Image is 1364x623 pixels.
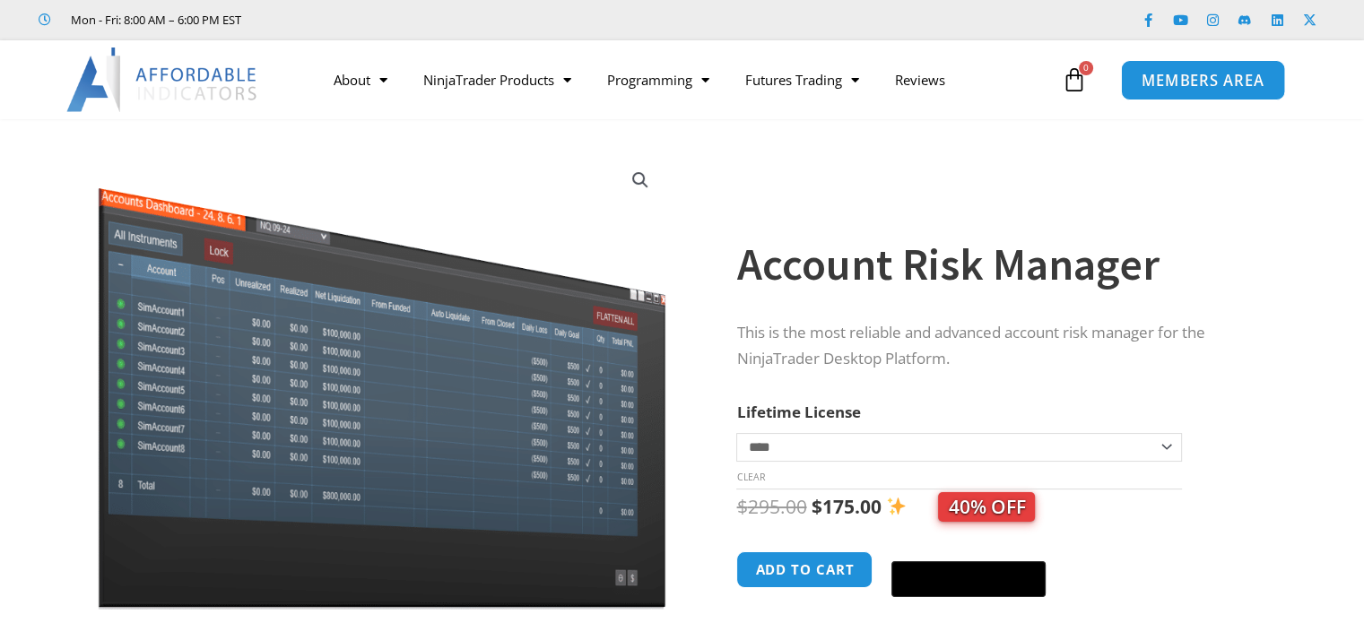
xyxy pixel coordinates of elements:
iframe: Customer reviews powered by Trustpilot [266,11,535,29]
a: MEMBERS AREA [1121,59,1285,100]
a: Clear options [736,471,764,483]
a: Programming [589,59,727,100]
a: View full-screen image gallery [624,164,656,196]
span: MEMBERS AREA [1142,73,1264,88]
span: Mon - Fri: 8:00 AM – 6:00 PM EST [66,9,241,30]
p: This is the most reliable and advanced account risk manager for the NinjaTrader Desktop Platform. [736,320,1260,372]
bdi: 295.00 [736,494,806,519]
a: Futures Trading [727,59,877,100]
a: Reviews [877,59,963,100]
img: Screenshot 2024-08-26 15462845454 [93,151,670,610]
img: ✨ [887,497,906,515]
a: 0 [1035,54,1114,106]
a: About [316,59,405,100]
button: Add to cart [736,551,873,588]
span: $ [736,494,747,519]
span: $ [811,494,821,519]
nav: Menu [316,59,1057,100]
bdi: 175.00 [811,494,881,519]
iframe: Secure express checkout frame [888,549,1049,550]
img: LogoAI | Affordable Indicators – NinjaTrader [66,48,259,112]
label: Lifetime License [736,402,860,422]
span: 0 [1079,61,1093,75]
h1: Account Risk Manager [736,233,1260,296]
span: 40% OFF [938,492,1035,522]
a: NinjaTrader Products [405,59,589,100]
button: Buy with GPay [891,561,1046,597]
